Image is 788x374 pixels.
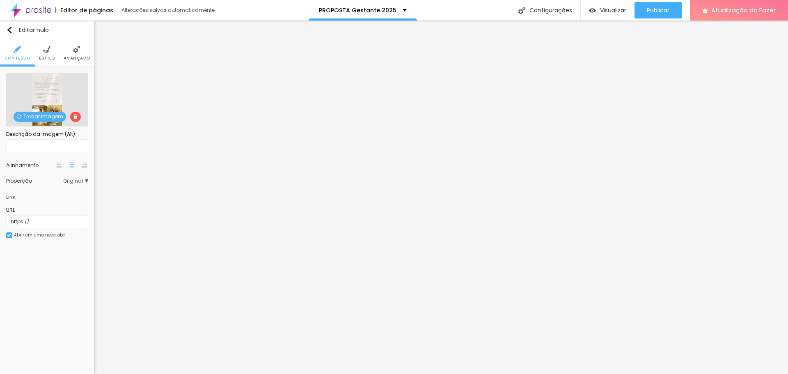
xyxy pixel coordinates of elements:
[647,6,669,14] font: Publicar
[6,194,16,200] font: Link
[6,131,75,138] font: Descrição da imagem (Alt)
[14,46,21,53] img: Ícone
[6,177,32,184] font: Proporção
[39,55,55,61] font: Estilo
[81,163,87,168] img: paragraph-right-align.svg
[5,55,30,61] font: Conteúdo
[600,6,626,14] font: Visualizar
[63,177,83,184] font: Original
[14,232,66,238] font: Abrir em uma nova aba
[73,46,80,53] img: Ícone
[19,26,49,34] font: Editar nulo
[6,188,88,202] div: Link
[64,55,90,61] font: Avançado
[711,6,776,14] font: Atualização do Fazer
[529,6,572,14] font: Configurações
[635,2,682,18] button: Publicar
[6,207,15,213] font: URL
[581,2,635,18] button: Visualizar
[589,7,596,14] img: view-1.svg
[518,7,525,14] img: Ícone
[43,46,50,53] img: Ícone
[6,27,13,33] img: Ícone
[16,114,21,119] img: Ícone
[57,163,62,168] img: paragraph-left-align.svg
[7,233,11,237] img: Ícone
[73,114,78,119] img: Ícone
[94,21,788,374] iframe: Editor
[6,162,39,169] font: Alinhamento
[60,6,113,14] font: Editor de páginas
[69,163,75,168] img: paragraph-center-align.svg
[319,6,396,14] font: PROPOSTA Gestante 2025
[23,113,63,120] font: Trocar imagem
[121,7,215,14] font: Alterações salvas automaticamente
